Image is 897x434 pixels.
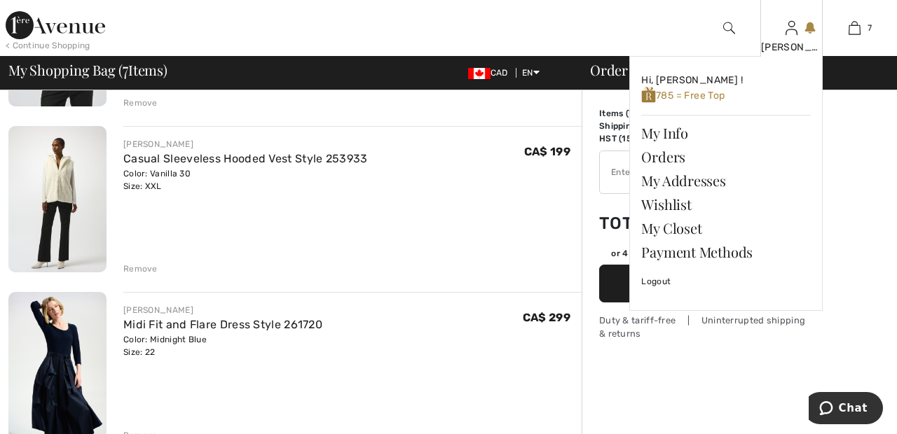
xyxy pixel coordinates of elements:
iframe: Opens a widget where you can chat to one of our agents [809,392,883,427]
div: [PERSON_NAME] [761,40,823,55]
div: Remove [123,262,158,275]
a: Sign In [786,21,797,34]
a: Logout [641,264,811,299]
div: Order Summary [573,63,889,77]
div: [PERSON_NAME] [123,138,368,150]
img: 1ère Avenue [6,11,105,39]
span: My Shopping Bag ( Items) [8,63,167,77]
a: My Closet [641,216,811,240]
a: Wishlist [641,192,811,216]
img: Casual Sleeveless Hooded Vest Style 253933 [8,126,107,273]
span: 7 [123,59,128,78]
a: Midi Fit and Flare Dress Style 261720 [123,318,322,331]
div: or 4 payments of with [611,247,809,260]
div: < Continue Shopping [6,39,90,52]
span: 7 [868,22,872,34]
span: 785 = Free Top [641,90,725,101]
a: Hi, [PERSON_NAME] ! 785 = Free Top [641,68,811,109]
div: Color: Vanilla 30 Size: XXL [123,167,368,192]
a: My Info [641,121,811,145]
div: or 4 payments ofCA$ 440.16withSezzle Click to learn more about Sezzle [599,247,809,265]
a: My Addresses [641,169,811,192]
td: Total [599,199,671,247]
span: CA$ 199 [524,145,570,158]
div: Color: Midnight Blue Size: 22 [123,333,322,358]
a: Payment Methods [641,240,811,264]
span: EN [522,68,540,78]
img: Canadian Dollar [468,68,491,79]
img: loyalty_logo_r.svg [641,86,656,104]
td: Items ( ) [599,107,671,120]
a: Casual Sleeveless Hooded Vest Style 253933 [123,152,368,165]
div: Duty & tariff-free | Uninterrupted shipping & returns [599,314,809,340]
button: Proceed to Summary [599,265,809,302]
img: search the website [723,20,735,36]
img: My Bag [849,20,861,36]
div: [PERSON_NAME] [123,304,322,316]
a: Orders [641,145,811,169]
td: HST (15%) [599,132,671,145]
a: 7 [823,20,885,36]
span: CAD [468,68,514,78]
img: My Info [786,20,797,36]
span: Hi, [PERSON_NAME] ! [641,74,743,86]
div: Remove [123,97,158,109]
input: Promo code [600,151,770,193]
td: Shipping [599,120,671,132]
span: CA$ 299 [523,311,570,324]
